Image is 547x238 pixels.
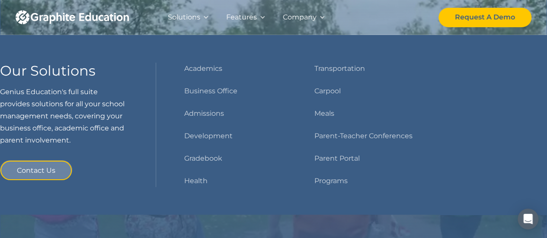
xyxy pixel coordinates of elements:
[184,85,237,97] a: Business Office
[184,63,222,75] a: Academics
[17,165,55,177] div: Contact Us
[184,130,232,142] a: Development
[168,11,200,23] div: Solutions
[314,130,413,142] a: Parent-Teacher Conferences
[226,11,257,23] div: Features
[184,175,207,187] a: Health
[518,209,538,229] div: Open Intercom Messenger
[184,108,224,120] a: Admissions
[184,152,222,165] a: Gradebook
[314,175,348,187] a: Programs
[314,108,334,120] a: Meals
[283,11,317,23] div: Company
[438,8,531,27] a: Request A Demo
[314,85,341,97] a: Carpool
[314,152,360,165] a: Parent Portal
[455,11,515,23] div: Request A Demo
[314,63,365,75] a: Transportation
